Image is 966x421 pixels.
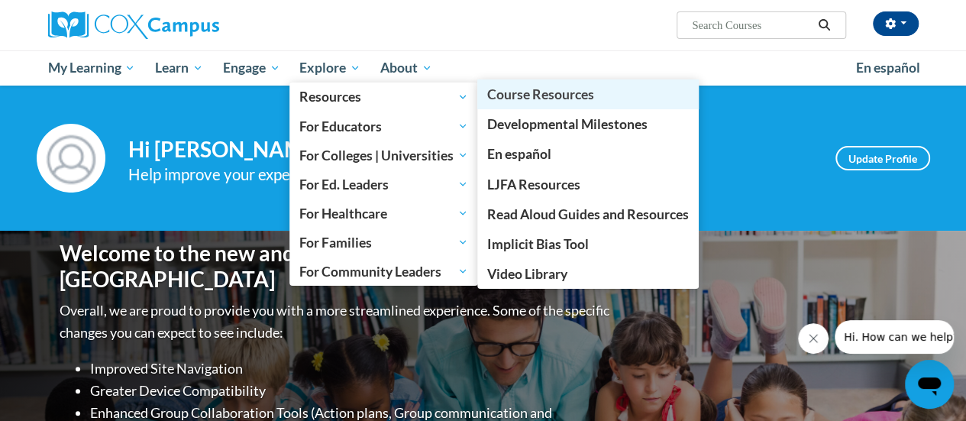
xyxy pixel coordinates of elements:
span: For Colleges | Universities [299,146,468,164]
a: Course Resources [477,79,699,109]
span: For Ed. Leaders [299,175,468,193]
div: Help improve your experience by keeping your profile up to date. [128,162,813,187]
button: Search [813,16,835,34]
span: Explore [299,59,360,77]
span: Video Library [487,266,567,282]
div: Main menu [37,50,930,86]
a: Engage [213,50,290,86]
a: LJFA Resources [477,170,699,199]
span: Developmental Milestones [487,116,648,132]
span: Resources [299,88,468,106]
p: Overall, we are proud to provide you with a more streamlined experience. Some of the specific cha... [60,300,613,344]
span: For Families [299,233,468,251]
a: For Colleges | Universities [289,141,478,170]
a: Update Profile [835,146,930,170]
span: Hi. How can we help? [9,11,124,23]
a: For Educators [289,112,478,141]
a: Resources [289,83,478,112]
a: Learn [145,50,213,86]
span: Course Resources [487,86,594,102]
span: En español [856,60,920,76]
a: For Families [289,228,478,257]
li: Greater Device Compatibility [90,380,613,402]
span: En español [487,146,551,162]
a: Developmental Milestones [477,109,699,139]
span: For Educators [299,117,468,135]
a: About [370,50,442,86]
h1: Welcome to the new and improved [PERSON_NAME][GEOGRAPHIC_DATA] [60,241,613,292]
a: En español [846,52,930,84]
iframe: Close message [798,323,829,354]
span: Implicit Bias Tool [487,236,589,252]
span: Engage [223,59,280,77]
img: Profile Image [37,124,105,193]
span: My Learning [47,59,135,77]
span: LJFA Resources [487,176,580,193]
a: Explore [289,50,370,86]
li: Improved Site Navigation [90,358,613,380]
iframe: Message from company [835,320,954,354]
span: About [380,59,432,77]
a: For Ed. Leaders [289,170,478,199]
img: Cox Campus [48,11,219,39]
a: En español [477,139,699,169]
a: Cox Campus [48,11,323,39]
a: Video Library [477,259,699,289]
iframe: Button to launch messaging window [905,360,954,409]
input: Search Courses [690,16,813,34]
span: For Healthcare [299,204,468,222]
a: For Community Leaders [289,257,478,286]
span: Read Aloud Guides and Resources [487,206,689,222]
a: My Learning [38,50,146,86]
a: Read Aloud Guides and Resources [477,199,699,229]
a: For Healthcare [289,199,478,228]
span: Learn [155,59,203,77]
span: For Community Leaders [299,262,468,280]
button: Account Settings [873,11,919,36]
h4: Hi [PERSON_NAME]! Take a minute to review your profile. [128,137,813,163]
a: Implicit Bias Tool [477,229,699,259]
